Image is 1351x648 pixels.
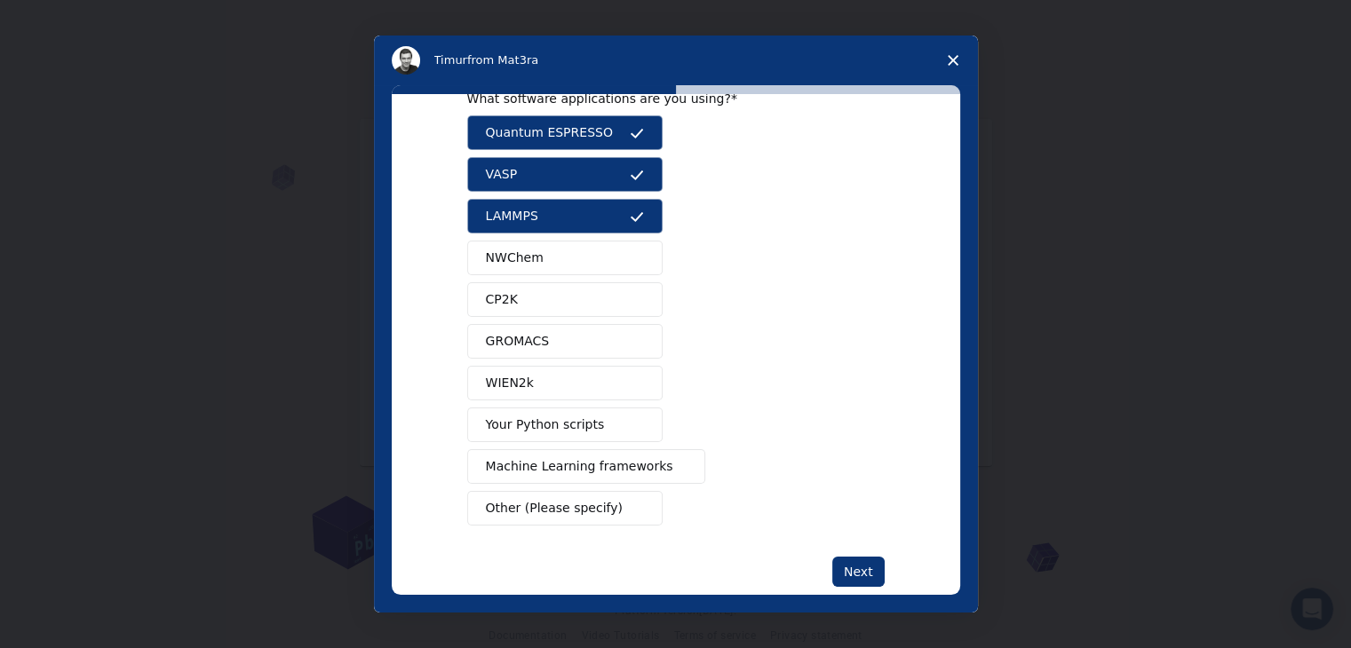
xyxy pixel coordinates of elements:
[486,290,518,309] span: CP2K
[486,415,605,434] span: Your Python scripts
[467,115,663,150] button: Quantum ESPRESSO
[486,457,673,476] span: Machine Learning frameworks
[36,12,99,28] span: Support
[434,53,467,67] span: Timur
[467,157,663,192] button: VASP
[928,36,978,85] span: Close survey
[486,207,538,225] span: LAMMPS
[486,165,518,184] span: VASP
[486,374,534,392] span: WIEN2k
[467,199,663,233] button: LAMMPS
[486,249,544,267] span: NWChem
[392,46,420,75] img: Profile image for Timur
[467,491,663,526] button: Other (Please specify)
[486,123,613,142] span: Quantum ESPRESSO
[467,53,538,67] span: from Mat3ra
[467,324,663,359] button: GROMACS
[467,241,663,275] button: NWChem
[486,499,623,518] span: Other (Please specify)
[832,557,885,587] button: Next
[467,366,663,400] button: WIEN2k
[467,449,706,484] button: Machine Learning frameworks
[467,407,663,442] button: Your Python scripts
[467,91,858,107] div: What software applications are you using?
[467,282,663,317] button: CP2K
[486,332,550,351] span: GROMACS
